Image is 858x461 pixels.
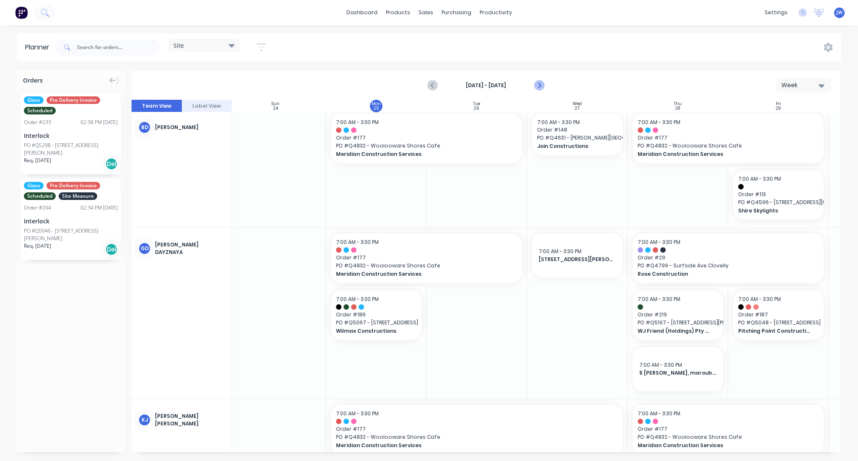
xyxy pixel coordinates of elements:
[738,327,811,335] span: Pitching Point Constructions
[776,106,781,111] div: 29
[24,227,118,242] div: PO #Q5040 - [STREET_ADDRESS][PERSON_NAME]
[638,134,819,142] span: Order # 177
[638,254,819,262] span: Order # 29
[738,295,781,303] span: 7:00 AM - 3:30 PM
[638,327,710,335] span: WJ Friend (Holdings) Pty Ltd
[173,41,184,50] span: Site
[271,101,279,106] div: Sun
[47,96,100,104] span: Pre Delivery Invoice
[273,106,278,111] div: 24
[336,311,416,319] span: Order # 186
[573,101,582,106] div: Wed
[738,311,819,319] span: Order # 187
[537,126,618,134] span: Order # 148
[342,6,382,19] a: dashboard
[638,410,680,417] span: 7:00 AM - 3:30 PM
[638,262,819,269] span: PO # Q4799 - Surfside Ave Clovelly
[15,6,28,19] img: Factory
[336,410,379,417] span: 7:00 AM - 3:30 PM
[638,142,819,150] span: PO # Q4832 - Woolooware Shores Cafe
[336,442,589,449] span: Meridian Construction Services
[738,199,819,206] span: PO # Q4596 - [STREET_ADDRESS][PERSON_NAME][PERSON_NAME]
[777,78,831,93] button: Week
[24,157,51,164] span: Req. [DATE]
[77,39,160,56] input: Search for orders...
[24,131,118,140] div: Interlock
[372,101,381,106] div: Mon
[537,142,610,150] span: Join Constructions
[336,270,499,278] span: Meridian Construction Services
[836,9,842,16] span: JW
[336,254,517,262] span: Order # 177
[738,191,819,198] span: Order # 113
[539,248,581,255] span: 7:00 AM - 3:30 PM
[437,6,476,19] div: purchasing
[374,106,379,111] div: 25
[639,361,682,368] span: 7:00 AM - 3:30 PM
[638,150,801,158] span: Meridian Construction Services
[155,241,225,256] div: [PERSON_NAME] Dayznaya
[138,414,151,426] div: KJ
[336,150,499,158] span: Meridian Construction Services
[537,134,618,142] span: PO # Q4631 - [PERSON_NAME][GEOGRAPHIC_DATA]
[336,142,517,150] span: PO # Q4832 - Woolooware Shores Cafe
[24,142,118,157] div: PO #Q5298 - [STREET_ADDRESS][PERSON_NAME]
[776,101,781,106] div: Fri
[138,121,151,134] div: BD
[474,106,479,111] div: 26
[24,96,44,104] span: Glass
[781,81,820,90] div: Week
[738,207,811,215] span: Shire Skylights
[155,124,225,131] div: [PERSON_NAME]
[59,192,97,200] span: Site Measure
[638,442,801,449] span: Meridian Construction Services
[738,319,819,326] span: PO # Q5048 - [STREET_ADDRESS]
[760,6,792,19] div: settings
[473,101,480,106] div: Tue
[336,262,517,269] span: PO # Q4832 - Woolooware Shores Cafe
[132,100,182,112] button: Team View
[25,42,54,52] div: Planner
[24,217,118,225] div: Interlock
[382,6,414,19] div: products
[138,242,151,255] div: GD
[182,100,232,112] button: Label View
[638,270,801,278] span: Rose Construction
[575,106,579,111] div: 27
[444,82,528,89] strong: [DATE] - [DATE]
[80,119,118,126] div: 02:38 PM [DATE]
[638,238,680,246] span: 7:00 AM - 3:30 PM
[675,106,680,111] div: 28
[24,182,44,189] span: Glass
[336,425,618,433] span: Order # 177
[80,204,118,212] div: 02:34 PM [DATE]
[23,76,43,85] span: Orders
[336,319,416,326] span: PO # Q5067 - [STREET_ADDRESS]
[476,6,516,19] div: productivity
[638,433,819,441] span: PO # Q4832 - Woolooware Shores Cafe
[336,134,517,142] span: Order # 177
[414,6,437,19] div: sales
[47,182,100,189] span: Pre Delivery Invoice
[24,242,51,250] span: Req. [DATE]
[105,243,118,256] div: Del
[24,204,51,212] div: Order # 204
[638,319,718,326] span: PO # Q5197 - [STREET_ADDRESS][PERSON_NAME]
[336,238,379,246] span: 7:00 AM - 3:30 PM
[105,158,118,170] div: Del
[24,119,51,126] div: Order # 233
[155,412,225,427] div: [PERSON_NAME] [PERSON_NAME]
[539,256,616,263] span: [STREET_ADDRESS][PERSON_NAME]
[638,311,718,319] span: Order # 219
[336,433,618,441] span: PO # Q4832 - Woolooware Shores Cafe
[336,295,379,303] span: 7:00 AM - 3:30 PM
[738,175,781,182] span: 7:00 AM - 3:30 PM
[24,192,56,200] span: Scheduled
[24,107,56,114] span: Scheduled
[336,327,408,335] span: Wilmax Constructions
[638,425,819,433] span: Order # 177
[639,369,716,377] span: 5 [PERSON_NAME], maroubra awning service
[638,295,680,303] span: 7:00 AM - 3:30 PM
[674,101,682,106] div: Thu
